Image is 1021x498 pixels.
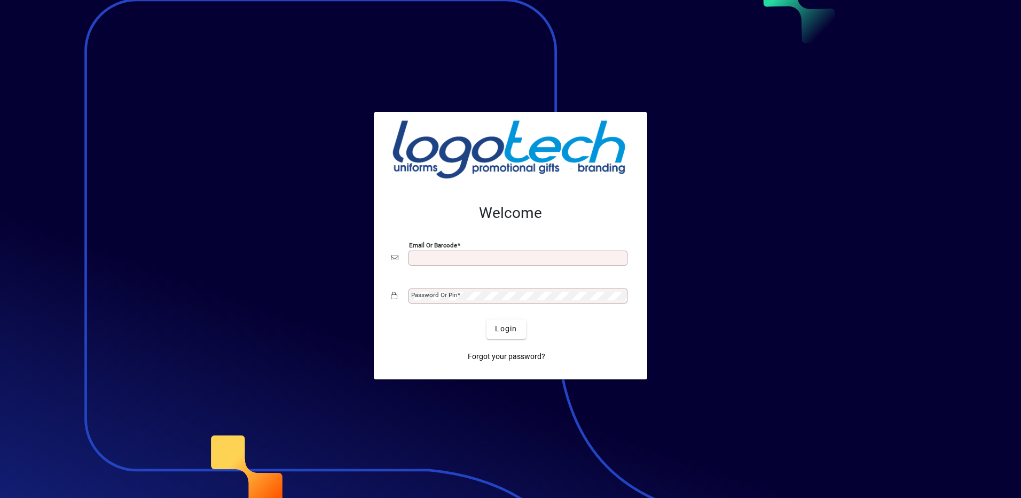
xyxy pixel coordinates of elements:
[391,204,630,222] h2: Welcome
[486,320,525,339] button: Login
[409,241,457,248] mat-label: Email or Barcode
[464,347,549,367] a: Forgot your password?
[411,291,457,299] mat-label: Password or Pin
[495,323,517,334] span: Login
[468,351,545,362] span: Forgot your password?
